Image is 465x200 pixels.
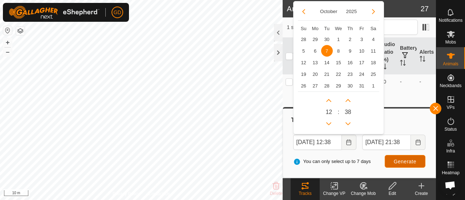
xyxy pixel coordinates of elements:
[368,80,379,91] td: 1
[148,191,170,197] a: Contact Us
[333,80,344,91] td: 29
[3,26,12,35] button: Reset Map
[378,38,397,75] th: Audio Ratio (%)
[312,26,319,31] span: Mo
[321,57,333,68] td: 14
[345,108,351,117] span: 38
[444,127,457,131] span: Status
[347,26,353,31] span: Th
[3,38,12,47] button: +
[446,105,454,110] span: VPs
[446,149,455,153] span: Infra
[397,55,416,109] td: -
[323,118,335,130] p-button: Previous Hour
[310,68,321,80] span: 20
[344,45,356,57] td: 9
[293,53,299,59] p-sorticon: Activate to sort
[310,57,321,68] span: 13
[420,57,425,63] p-sorticon: Activate to sort
[298,45,310,57] td: 5
[359,26,364,31] span: Fr
[356,33,368,45] td: 3
[344,33,356,45] td: 2
[298,33,310,45] td: 28
[371,26,376,31] span: Sa
[440,83,461,88] span: Neckbands
[3,48,12,56] button: –
[445,40,456,44] span: Mobs
[407,190,436,197] div: Create
[298,57,310,68] td: 12
[333,68,344,80] td: 22
[287,4,421,13] h2: Animals
[344,68,356,80] td: 23
[349,190,378,197] div: Change Mob
[421,3,429,14] span: 27
[368,45,379,57] span: 11
[293,1,384,135] div: Choose Date
[368,33,379,45] span: 4
[293,158,371,165] span: You can only select up to 7 days
[344,57,356,68] td: 16
[356,80,368,91] td: 31
[417,38,436,75] th: Alerts
[321,33,333,45] td: 30
[333,33,344,45] td: 1
[321,68,333,80] td: 21
[344,80,356,91] td: 30
[290,116,428,125] div: Tracks
[368,57,379,68] span: 18
[291,190,320,197] div: Tracks
[310,80,321,91] span: 27
[442,171,460,175] span: Heatmap
[342,95,354,106] p-button: Next Minute
[356,68,368,80] td: 24
[333,57,344,68] td: 15
[394,159,416,164] span: Generate
[400,61,406,67] p-sorticon: Activate to sort
[333,45,344,57] td: 8
[298,68,310,80] td: 19
[446,191,455,195] span: Help
[436,178,465,198] a: Help
[443,62,458,66] span: Animals
[356,45,368,57] span: 10
[320,190,349,197] div: Change VP
[114,9,121,16] span: GD
[356,57,368,68] td: 17
[310,33,321,45] td: 29
[368,68,379,80] td: 25
[287,24,330,31] span: 1 selected of 27
[321,45,333,57] td: 7
[343,7,360,16] button: Choose Year
[16,26,25,35] button: Map Layers
[321,80,333,91] td: 28
[342,118,354,130] p-button: Previous Minute
[113,191,140,197] a: Privacy Policy
[298,80,310,91] td: 26
[342,135,356,150] button: Choose Date
[417,55,436,109] td: -
[310,45,321,57] td: 6
[323,95,335,106] p-button: Next Hour
[368,6,379,17] button: Next Month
